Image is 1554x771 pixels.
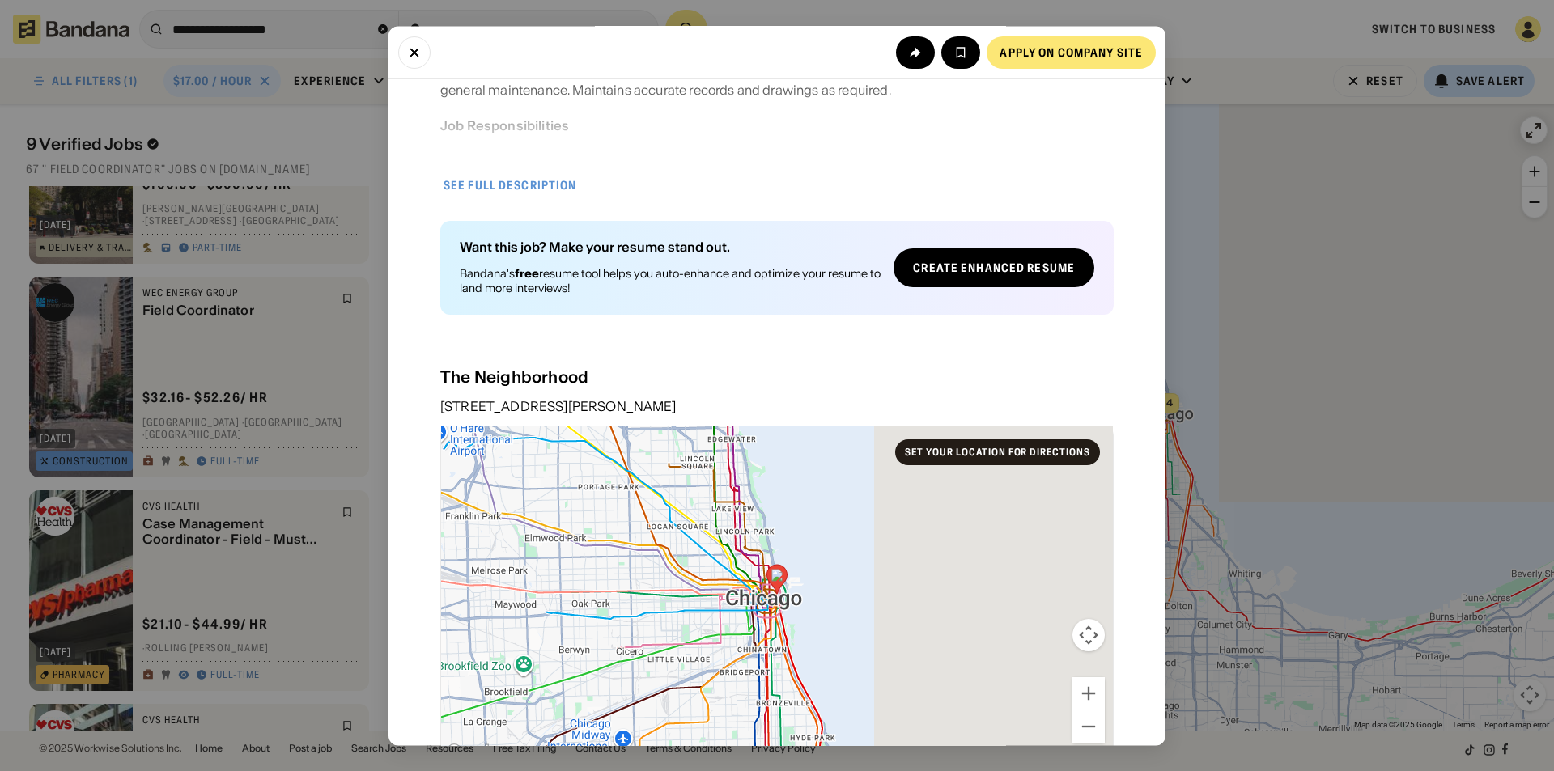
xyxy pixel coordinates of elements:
div: Create Enhanced Resume [913,263,1075,274]
div: Set your location for directions [905,448,1090,458]
a: Open this area in Google Maps (opens a new window) [445,742,499,763]
button: Close [398,36,431,68]
button: Zoom out [1072,711,1105,743]
div: Bandana's resume tool helps you auto-enhance and optimize your resume to land more interviews! [460,267,881,296]
div: See full description [444,180,576,192]
div: Want this job? Make your resume stand out. [460,241,881,254]
img: Google [445,742,499,763]
div: Apply on company site [1000,46,1143,57]
div: Job Responsibilities [440,118,569,134]
div: [STREET_ADDRESS][PERSON_NAME] [440,400,1114,413]
button: Zoom in [1072,678,1105,710]
b: free [515,267,539,282]
button: Map camera controls [1072,620,1105,652]
div: The Neighborhood [440,368,1114,388]
div: Inspects and directs [DEMOGRAPHIC_DATA] work associated with main and service installations resto... [440,61,1114,100]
